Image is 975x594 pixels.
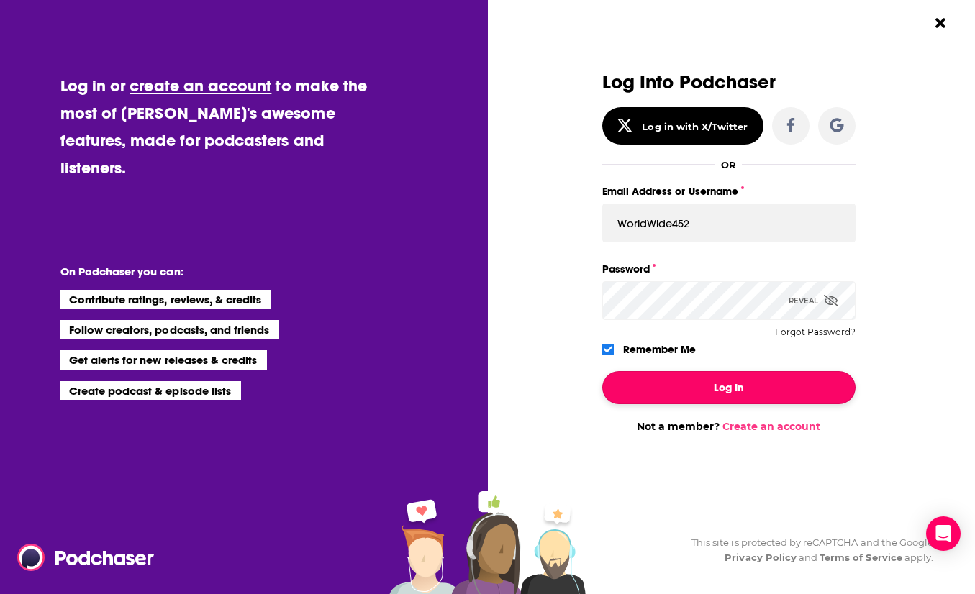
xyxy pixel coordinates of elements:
div: Open Intercom Messenger [926,516,961,551]
a: Terms of Service [820,552,902,563]
li: Get alerts for new releases & credits [60,350,267,369]
li: Create podcast & episode lists [60,381,241,400]
div: OR [721,159,736,170]
a: Privacy Policy [725,552,797,563]
img: Podchaser - Follow, Share and Rate Podcasts [17,544,155,571]
button: Forgot Password? [775,327,856,337]
a: Create an account [722,420,820,433]
button: Log In [602,371,856,404]
a: Podchaser - Follow, Share and Rate Podcasts [17,544,144,571]
label: Password [602,260,856,278]
button: Close Button [927,9,954,37]
label: Remember Me [623,340,696,359]
div: This site is protected by reCAPTCHA and the Google and apply. [680,535,933,565]
li: Follow creators, podcasts, and friends [60,320,280,339]
a: create an account [130,76,271,96]
li: Contribute ratings, reviews, & credits [60,290,272,309]
label: Email Address or Username [602,182,856,201]
li: On Podchaser you can: [60,265,348,278]
input: Email Address or Username [602,204,856,242]
div: Log in with X/Twitter [642,121,748,132]
div: Not a member? [602,420,856,433]
h3: Log Into Podchaser [602,72,856,93]
button: Log in with X/Twitter [602,107,763,145]
div: Reveal [789,281,838,320]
